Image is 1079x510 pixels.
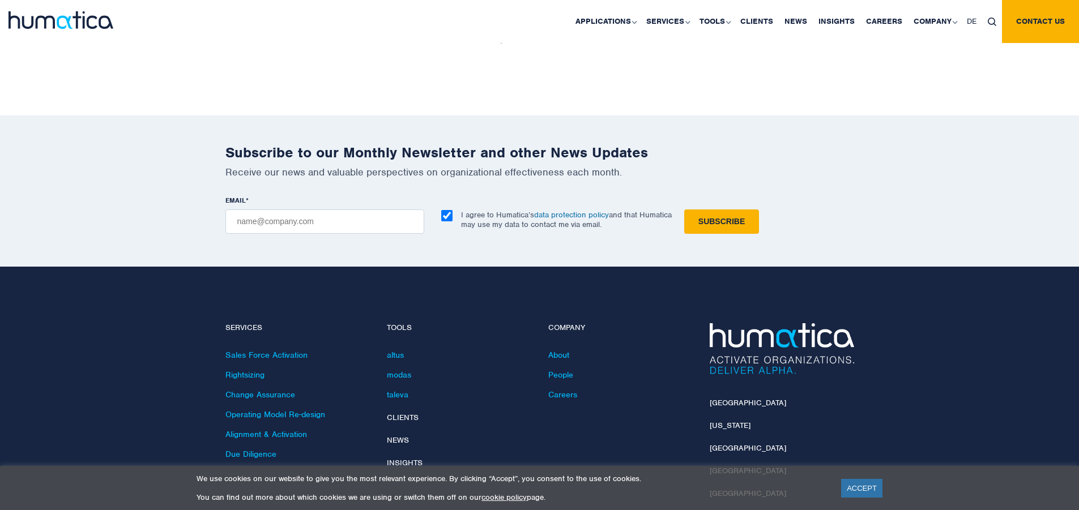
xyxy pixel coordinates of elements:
[710,398,786,408] a: [GEOGRAPHIC_DATA]
[225,196,246,205] span: EMAIL
[387,323,531,333] h4: Tools
[225,209,424,234] input: name@company.com
[548,323,693,333] h4: Company
[225,370,265,380] a: Rightsizing
[710,421,750,430] a: [US_STATE]
[988,18,996,26] img: search_icon
[548,350,569,360] a: About
[8,11,113,29] img: logo
[548,389,577,400] a: Careers
[197,492,827,502] p: You can find out more about which cookies we are using or switch them off on our page.
[841,479,882,498] a: ACCEPT
[387,435,409,445] a: News
[225,409,325,419] a: Operating Model Re-design
[461,210,672,229] p: I agree to Humatica’s and that Humatica may use my data to contact me via email.
[197,474,827,483] p: We use cookies on our website to give you the most relevant experience. By clicking “Accept”, you...
[534,210,609,220] a: data protection policy
[225,449,276,459] a: Due Diligence
[225,166,854,178] p: Receive our news and valuable perspectives on organizational effectiveness each month.
[225,323,370,333] h4: Services
[387,458,423,468] a: Insights
[387,413,419,422] a: Clients
[387,350,404,360] a: altus
[225,429,307,439] a: Alignment & Activation
[225,350,308,360] a: Sales Force Activation
[387,370,411,380] a: modas
[548,370,573,380] a: People
[710,323,854,374] img: Humatica
[684,209,759,234] input: Subscribe
[387,389,408,400] a: taleva
[710,443,786,453] a: [GEOGRAPHIC_DATA]
[225,389,295,400] a: Change Assurance
[225,144,854,161] h2: Subscribe to our Monthly Newsletter and other News Updates
[441,210,453,221] input: I agree to Humatica’sdata protection policyand that Humatica may use my data to contact me via em...
[481,492,527,502] a: cookie policy
[967,16,976,26] span: DE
